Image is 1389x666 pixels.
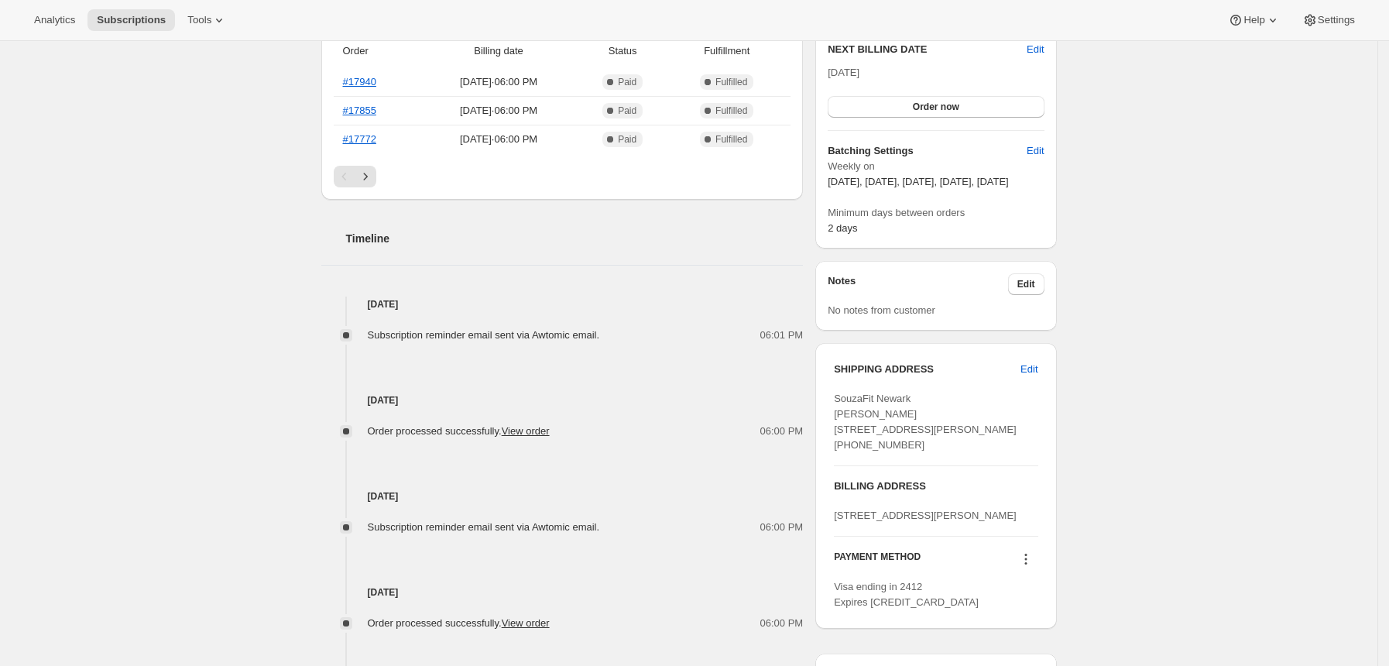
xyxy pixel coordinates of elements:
[368,521,600,533] span: Subscription reminder email sent via Awtomic email.
[178,9,236,31] button: Tools
[343,105,376,116] a: #17855
[1027,143,1044,159] span: Edit
[715,76,747,88] span: Fulfilled
[334,34,420,68] th: Order
[760,616,804,631] span: 06:00 PM
[1020,362,1037,377] span: Edit
[502,425,550,437] a: View order
[618,133,636,146] span: Paid
[368,425,550,437] span: Order processed successfully.
[34,14,75,26] span: Analytics
[828,96,1044,118] button: Order now
[424,103,573,118] span: [DATE] · 06:00 PM
[828,205,1044,221] span: Minimum days between orders
[828,42,1027,57] h2: NEXT BILLING DATE
[346,231,804,246] h2: Timeline
[343,133,376,145] a: #17772
[1008,273,1044,295] button: Edit
[368,617,550,629] span: Order processed successfully.
[715,105,747,117] span: Fulfilled
[828,67,859,78] span: [DATE]
[834,479,1037,494] h3: BILLING ADDRESS
[715,133,747,146] span: Fulfilled
[1243,14,1264,26] span: Help
[760,520,804,535] span: 06:00 PM
[834,581,979,608] span: Visa ending in 2412 Expires [CREDIT_CARD_DATA]
[187,14,211,26] span: Tools
[828,222,857,234] span: 2 days
[1011,357,1047,382] button: Edit
[1027,42,1044,57] button: Edit
[424,43,573,59] span: Billing date
[87,9,175,31] button: Subscriptions
[321,393,804,408] h4: [DATE]
[760,328,804,343] span: 06:01 PM
[828,143,1027,159] h6: Batching Settings
[424,74,573,90] span: [DATE] · 06:00 PM
[321,585,804,600] h4: [DATE]
[618,105,636,117] span: Paid
[760,424,804,439] span: 06:00 PM
[828,176,1009,187] span: [DATE], [DATE], [DATE], [DATE], [DATE]
[1017,278,1035,290] span: Edit
[834,393,1017,451] span: SouzaFit Newark [PERSON_NAME] [STREET_ADDRESS][PERSON_NAME] [PHONE_NUMBER]
[502,617,550,629] a: View order
[368,329,600,341] span: Subscription reminder email sent via Awtomic email.
[618,76,636,88] span: Paid
[828,304,935,316] span: No notes from customer
[97,14,166,26] span: Subscriptions
[1219,9,1289,31] button: Help
[672,43,781,59] span: Fulfillment
[828,159,1044,174] span: Weekly on
[321,489,804,504] h4: [DATE]
[1017,139,1053,163] button: Edit
[1318,14,1355,26] span: Settings
[582,43,663,59] span: Status
[25,9,84,31] button: Analytics
[834,551,921,572] h3: PAYMENT METHOD
[1293,9,1364,31] button: Settings
[355,166,376,187] button: Next
[321,297,804,312] h4: [DATE]
[334,166,791,187] nav: Pagination
[913,101,959,113] span: Order now
[343,76,376,88] a: #17940
[828,273,1008,295] h3: Notes
[424,132,573,147] span: [DATE] · 06:00 PM
[834,362,1020,377] h3: SHIPPING ADDRESS
[834,510,1017,521] span: [STREET_ADDRESS][PERSON_NAME]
